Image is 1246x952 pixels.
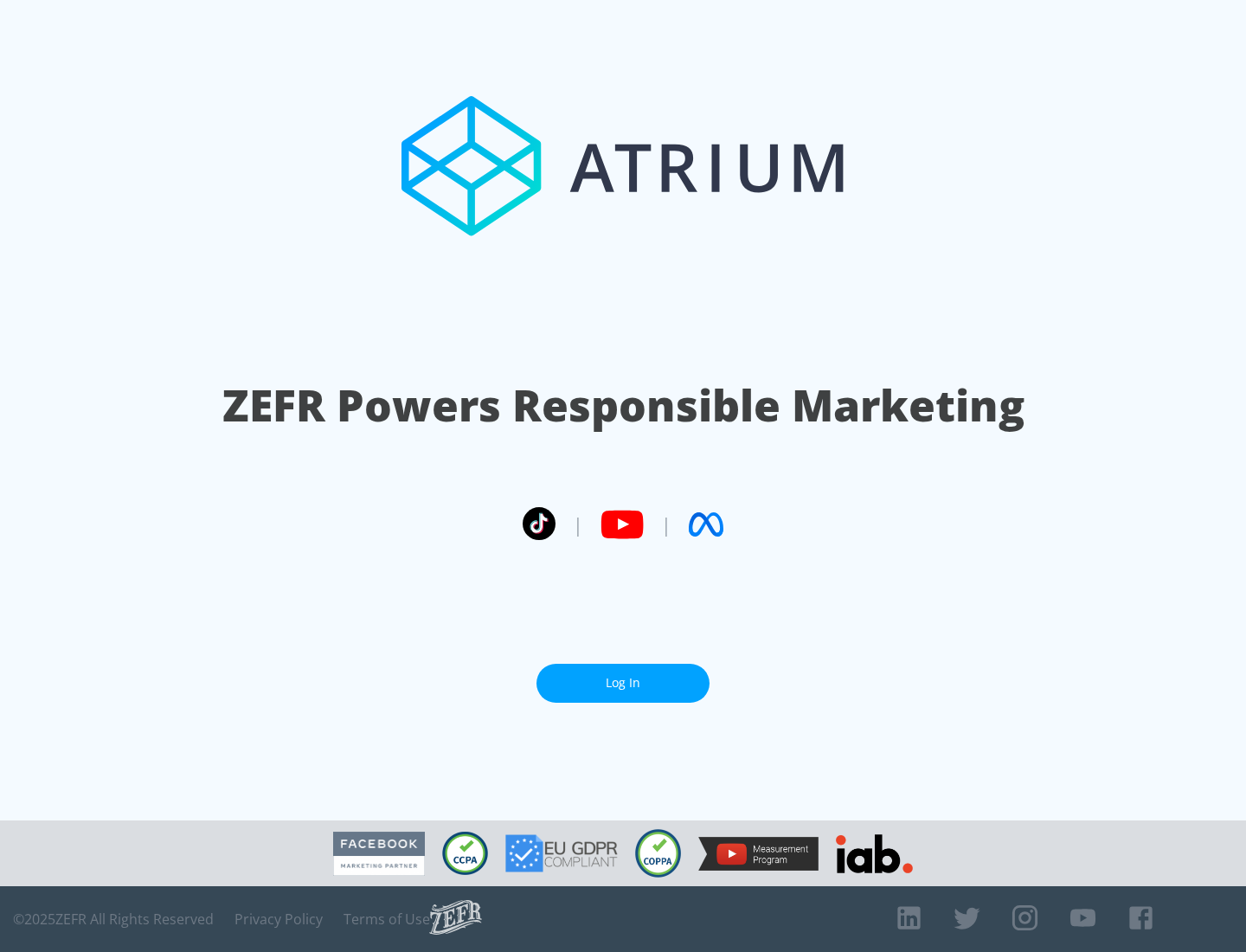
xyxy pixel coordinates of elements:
span: | [661,511,671,537]
img: Facebook Marketing Partner [333,832,425,876]
a: Log In [536,664,710,703]
a: Terms of Use [344,910,430,928]
img: YouTube Measurement Program [698,837,819,871]
img: COPPA Compliant [635,829,681,878]
a: Privacy Policy [234,910,323,928]
img: GDPR Compliant [505,834,618,872]
span: | [573,511,583,537]
img: IAB [836,834,913,873]
img: CCPA Compliant [442,832,488,875]
h1: ZEFR Powers Responsible Marketing [222,376,1024,435]
span: © 2025 ZEFR All Rights Reserved [13,910,214,928]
